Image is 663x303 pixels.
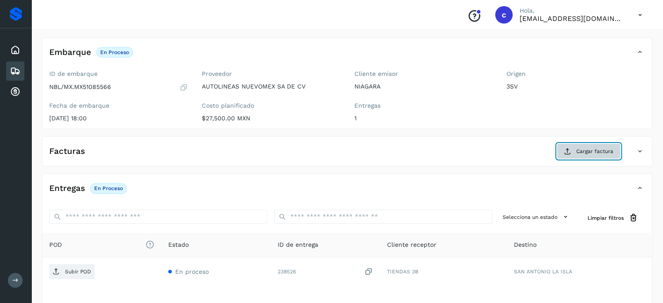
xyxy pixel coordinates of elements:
span: Cargar factura [576,147,613,155]
p: Subir POD [65,269,91,275]
p: cobranza@nuevomex.com.mx [520,14,624,23]
label: Proveedor [202,70,340,78]
p: 3SV [507,83,645,90]
button: Selecciona un estado [499,210,574,224]
div: Cuentas por cobrar [6,82,24,102]
h4: Embarque [49,48,91,58]
span: Estado [168,240,189,249]
p: En proceso [94,185,123,191]
p: 1 [354,115,493,122]
span: POD [49,240,154,249]
button: Cargar factura [557,143,621,159]
label: Cliente emisor [354,70,493,78]
label: ID de embarque [49,70,188,78]
span: Destino [514,240,537,249]
div: FacturasCargar factura [42,143,652,166]
label: Entregas [354,102,493,109]
span: ID de entrega [278,240,318,249]
div: 238526 [278,267,373,276]
td: TIENDAS 3B [380,257,507,286]
p: Hola, [520,7,624,14]
h4: Facturas [49,146,85,157]
div: Embarques [6,61,24,81]
p: AUTOLINEAS NUEVOMEX SA DE CV [202,83,340,90]
td: SAN ANTONIO LA ISLA [507,257,652,286]
h4: Entregas [49,184,85,194]
p: NIAGARA [354,83,493,90]
p: $27,500.00 MXN [202,115,340,122]
span: Limpiar filtros [588,214,624,222]
label: Costo planificado [202,102,340,109]
label: Origen [507,70,645,78]
label: Fecha de embarque [49,102,188,109]
button: Limpiar filtros [581,210,645,226]
div: Inicio [6,41,24,60]
p: NBL/MX.MX51085566 [49,83,111,91]
div: EntregasEn proceso [42,181,652,203]
button: Subir POD [49,264,95,279]
p: En proceso [100,49,129,55]
span: Cliente receptor [387,240,436,249]
p: [DATE] 18:00 [49,115,188,122]
span: En proceso [175,268,209,275]
div: EmbarqueEn proceso [42,45,652,67]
